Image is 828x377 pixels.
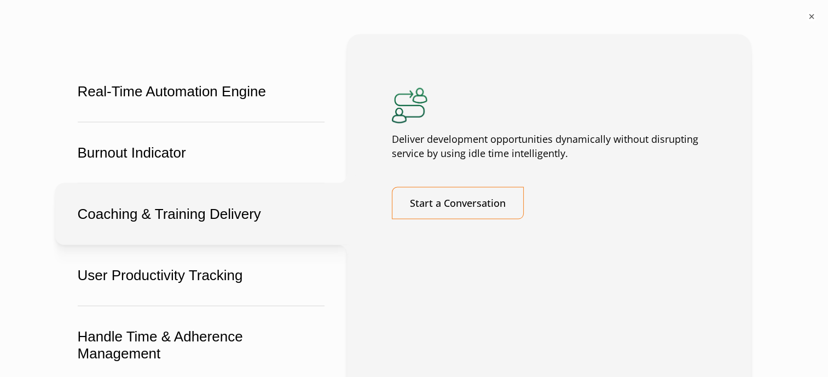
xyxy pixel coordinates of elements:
[392,187,524,219] a: Start a Conversation
[392,132,706,160] p: Deliver development opportunities dynamically without disrupting service by using idle time intel...
[55,60,347,122] button: Real-Time Automation Engine
[55,244,347,306] button: User Productivity Tracking
[392,88,427,123] img: Coaching and Training Delivery
[55,121,347,183] button: Burnout Indicator
[806,11,817,22] button: ×
[55,183,347,245] button: Coaching & Training Delivery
